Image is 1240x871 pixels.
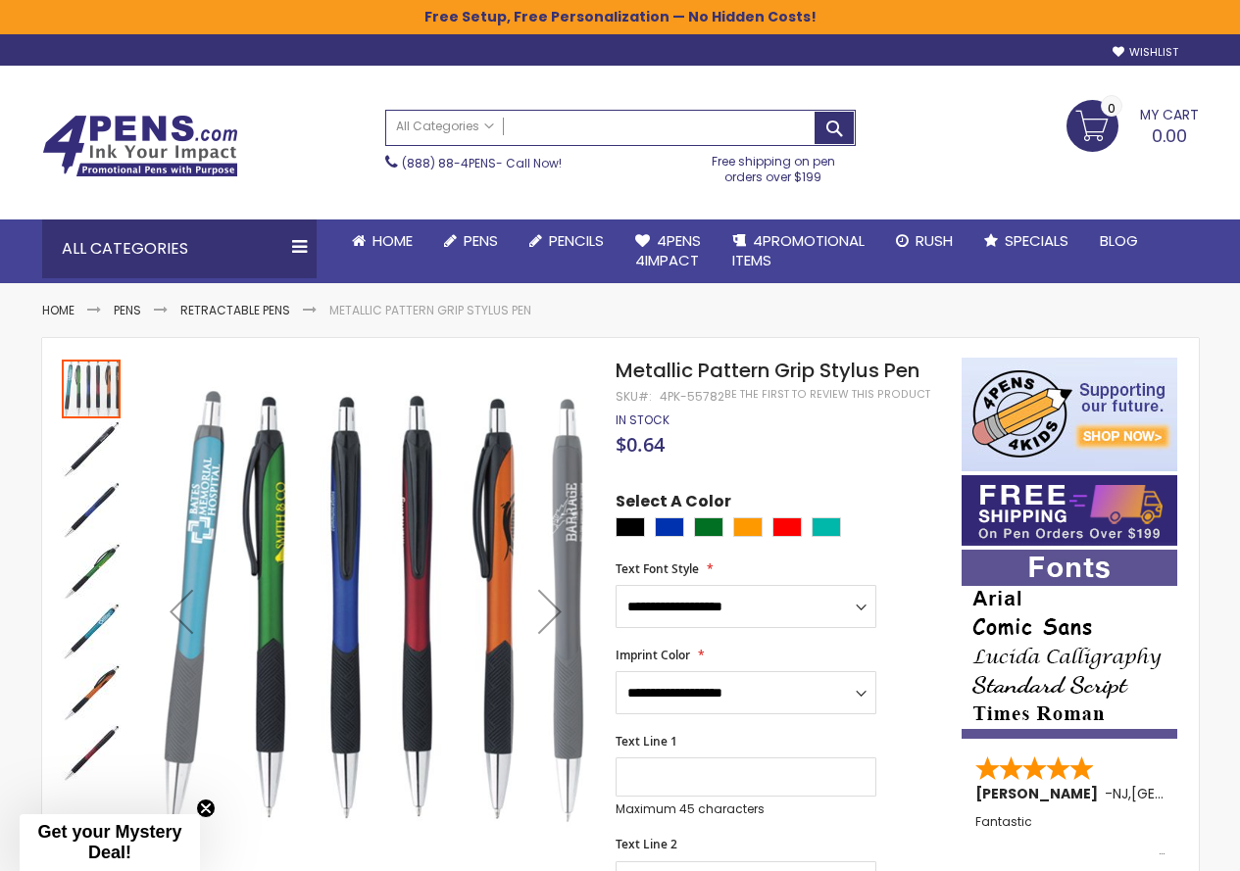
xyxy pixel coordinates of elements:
[196,798,216,818] button: Close teaser
[975,815,1166,857] div: Fantastic
[1005,230,1068,251] span: Specials
[402,155,562,171] span: - Call Now!
[42,302,74,318] a: Home
[62,603,121,661] img: Metallic Pattern Grip Stylus Pen
[62,479,123,540] div: Metallic Pattern Grip Stylus Pen
[616,357,919,384] span: Metallic Pattern Grip Stylus Pen
[62,358,123,418] div: Metallic Pattern Grip Stylus Pen
[336,219,428,263] a: Home
[62,481,121,540] img: Metallic Pattern Grip Stylus Pen
[717,219,880,283] a: 4PROMOTIONALITEMS
[916,230,953,251] span: Rush
[62,540,123,601] div: Metallic Pattern Grip Stylus Pen
[616,560,699,577] span: Text Font Style
[732,230,865,270] span: 4PROMOTIONAL ITEMS
[386,111,504,143] a: All Categories
[694,517,723,537] div: Green
[733,517,763,537] div: Orange
[402,155,496,171] a: (888) 88-4PENS
[616,491,731,517] span: Select A Color
[1066,100,1199,149] a: 0.00 0
[1113,45,1178,60] a: Wishlist
[616,801,876,817] p: Maximum 45 characters
[880,219,968,263] a: Rush
[62,661,123,722] div: Metallic Pattern Grip Stylus Pen
[511,358,589,866] div: Next
[42,219,317,278] div: All Categories
[62,542,121,601] img: Metallic Pattern Grip Stylus Pen
[691,146,856,185] div: Free shipping on pen orders over $199
[464,230,498,251] span: Pens
[1084,219,1154,263] a: Blog
[62,420,121,479] img: Metallic Pattern Grip Stylus Pen
[724,387,930,402] a: Be the first to review this product
[616,517,645,537] div: Black
[620,219,717,283] a: 4Pens4impact
[616,836,677,852] span: Text Line 2
[329,303,531,318] li: Metallic Pattern Grip Stylus Pen
[660,389,724,405] div: 4PK-55782
[62,663,121,722] img: Metallic Pattern Grip Stylus Pen
[962,475,1177,546] img: Free shipping on orders over $199
[635,230,701,270] span: 4Pens 4impact
[772,517,802,537] div: Red
[655,517,684,537] div: Blue
[1152,123,1187,148] span: 0.00
[1113,784,1128,803] span: NJ
[372,230,413,251] span: Home
[20,814,200,871] div: Get your Mystery Deal!Close teaser
[962,550,1177,739] img: font-personalization-examples
[549,230,604,251] span: Pencils
[1100,230,1138,251] span: Blog
[616,431,665,458] span: $0.64
[142,358,221,866] div: Previous
[962,358,1177,471] img: 4pens 4 kids
[616,411,670,428] span: In stock
[62,601,123,661] div: Metallic Pattern Grip Stylus Pen
[62,724,121,783] img: Metallic Pattern Grip Stylus Pen
[1108,99,1116,118] span: 0
[142,385,590,833] img: Metallic Pattern Grip Stylus Pen
[968,219,1084,263] a: Specials
[37,822,181,862] span: Get your Mystery Deal!
[396,119,494,134] span: All Categories
[616,388,652,405] strong: SKU
[514,219,620,263] a: Pencils
[42,115,238,177] img: 4Pens Custom Pens and Promotional Products
[180,302,290,318] a: Retractable Pens
[616,733,677,750] span: Text Line 1
[62,418,123,479] div: Metallic Pattern Grip Stylus Pen
[812,517,841,537] div: Teal
[428,219,514,263] a: Pens
[975,784,1105,803] span: [PERSON_NAME]
[616,412,670,428] div: Availability
[114,302,141,318] a: Pens
[616,647,690,663] span: Imprint Color
[62,722,121,783] div: Metallic Pattern Grip Stylus Pen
